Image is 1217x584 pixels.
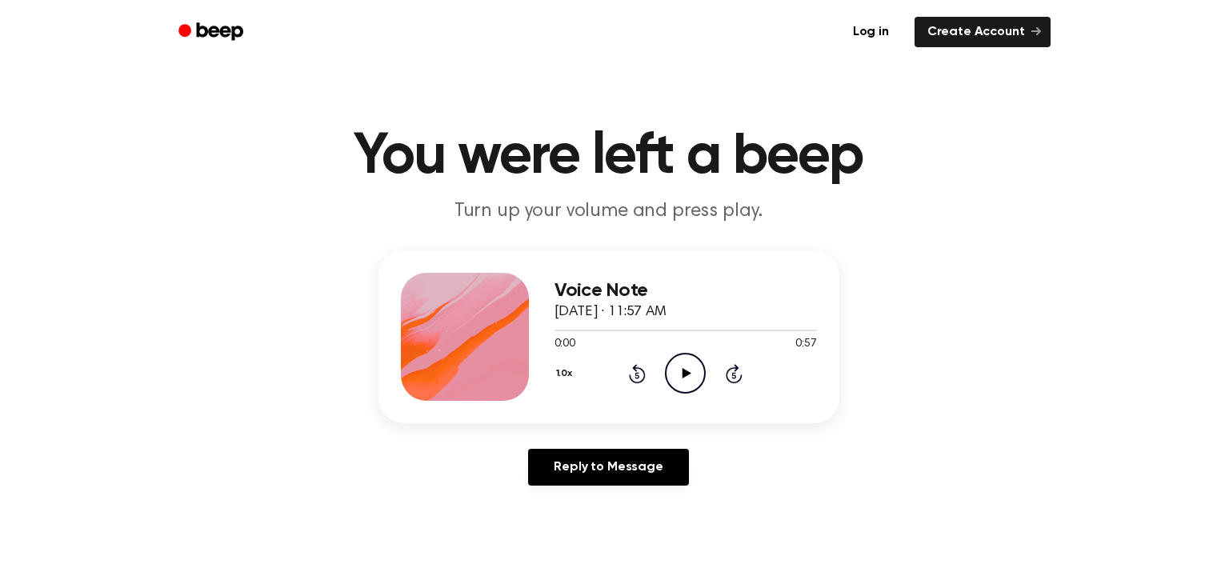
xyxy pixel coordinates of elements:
h1: You were left a beep [199,128,1019,186]
span: [DATE] · 11:57 AM [554,305,667,319]
a: Log in [837,14,905,50]
h3: Voice Note [554,280,817,302]
a: Create Account [915,17,1051,47]
span: 0:57 [795,336,816,353]
span: 0:00 [554,336,575,353]
a: Reply to Message [528,449,688,486]
a: Beep [167,17,258,48]
p: Turn up your volume and press play. [302,198,916,225]
button: 1.0x [554,360,578,387]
